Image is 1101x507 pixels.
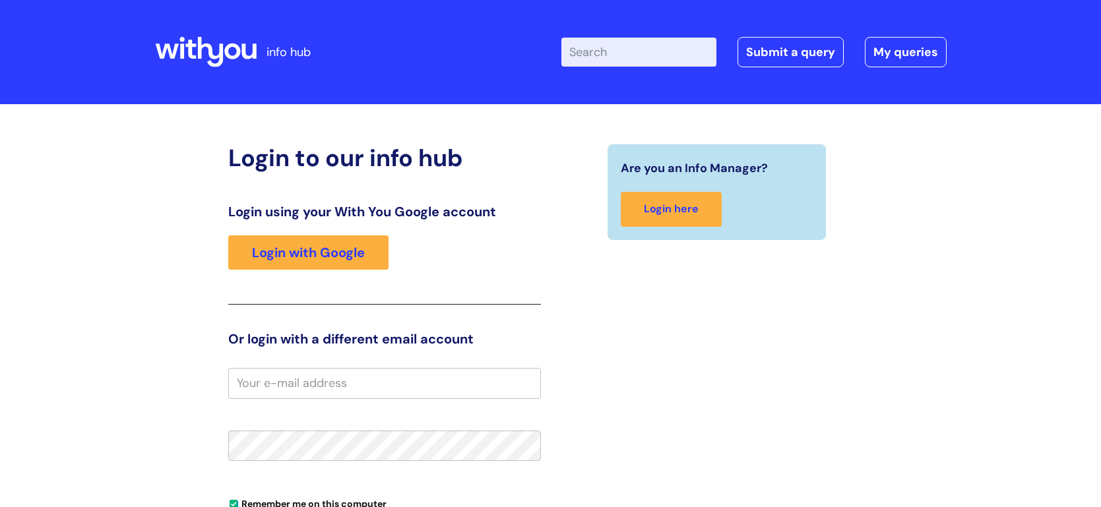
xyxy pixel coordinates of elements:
[228,331,541,347] h3: Or login with a different email account
[228,235,389,270] a: Login with Google
[621,192,722,227] a: Login here
[738,37,844,67] a: Submit a query
[228,368,541,398] input: Your e-mail address
[228,144,541,172] h2: Login to our info hub
[865,37,947,67] a: My queries
[267,42,311,63] p: info hub
[561,38,716,67] input: Search
[228,204,541,220] h3: Login using your With You Google account
[621,158,768,179] span: Are you an Info Manager?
